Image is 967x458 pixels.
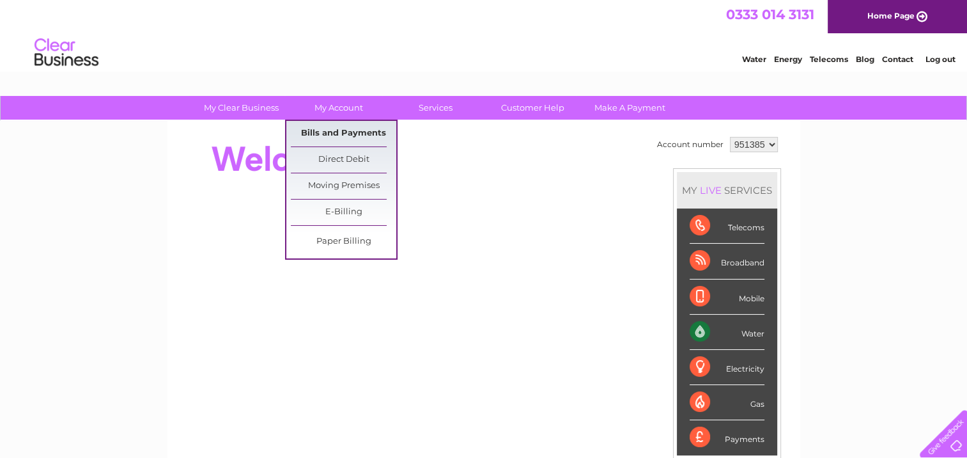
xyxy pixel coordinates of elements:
div: Electricity [690,350,764,385]
a: Paper Billing [291,229,396,255]
a: Services [383,96,488,120]
div: Mobile [690,280,764,315]
a: Log out [925,54,955,64]
img: logo.png [34,33,99,72]
div: LIVE [697,184,724,196]
a: Energy [774,54,802,64]
a: Customer Help [480,96,585,120]
a: E-Billing [291,200,396,225]
a: My Account [286,96,391,120]
a: Moving Premises [291,173,396,199]
div: MY SERVICES [677,172,777,209]
div: Broadband [690,244,764,279]
a: My Clear Business [189,96,294,120]
a: Direct Debit [291,147,396,173]
a: 0333 014 3131 [726,6,814,22]
div: Telecoms [690,209,764,244]
div: Payments [690,420,764,455]
a: Telecoms [810,54,848,64]
div: Water [690,315,764,350]
td: Account number [654,134,727,155]
div: Gas [690,385,764,420]
div: Clear Business is a trading name of Verastar Limited (registered in [GEOGRAPHIC_DATA] No. 3667643... [182,7,786,62]
a: Water [742,54,766,64]
a: Contact [882,54,913,64]
a: Blog [856,54,874,64]
a: Make A Payment [577,96,683,120]
a: Bills and Payments [291,121,396,146]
